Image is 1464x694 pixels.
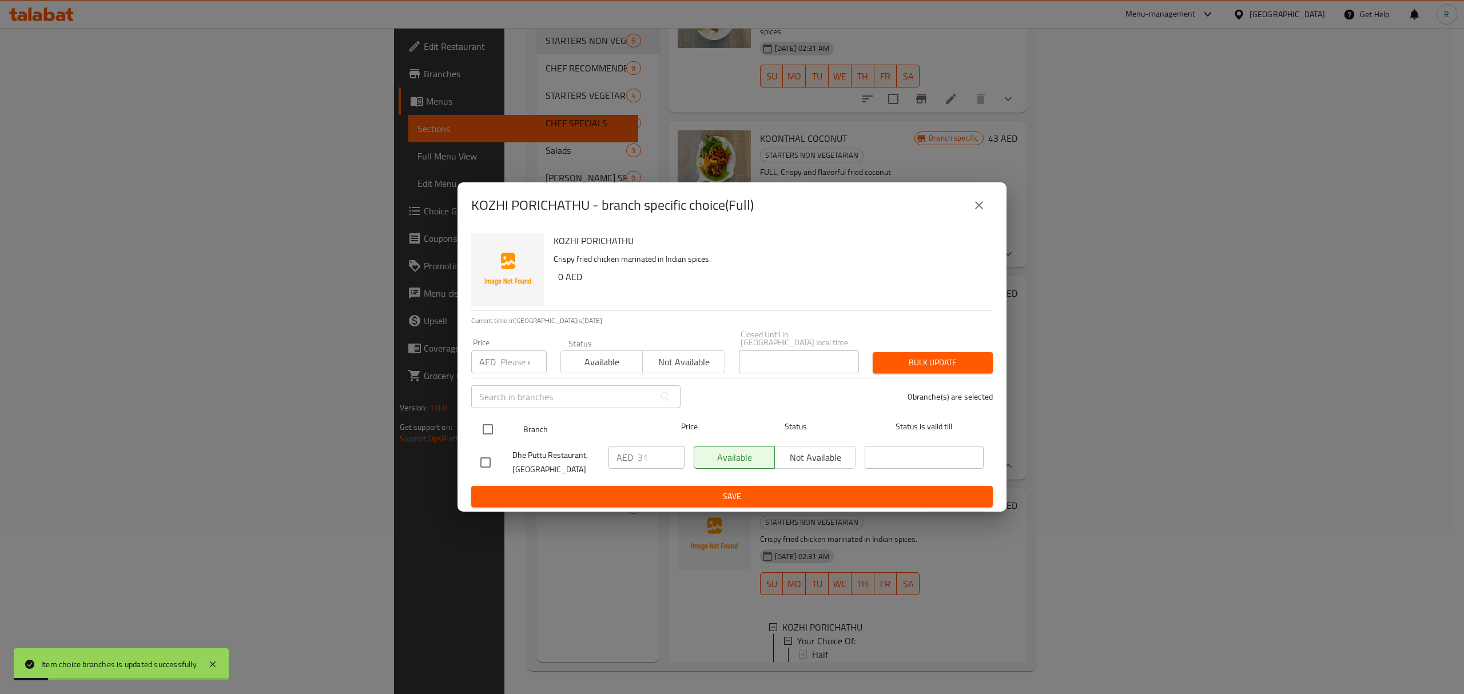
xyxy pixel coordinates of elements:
[471,486,993,507] button: Save
[554,233,984,249] h6: KOZHI PORICHATHU
[737,420,856,434] span: Status
[512,448,599,477] span: Dhe Puttu Restaurant, [GEOGRAPHIC_DATA]
[651,420,727,434] span: Price
[638,446,685,469] input: Please enter price
[471,196,754,214] h2: KOZHI PORICHATHU - branch specific choice(Full)
[480,489,984,504] span: Save
[882,356,984,370] span: Bulk update
[523,422,642,437] span: Branch
[908,391,993,402] p: 0 branche(s) are selected
[471,316,993,326] p: Current time in [GEOGRAPHIC_DATA] is [DATE]
[647,354,720,370] span: Not available
[41,658,197,671] div: Item choice branches is updated successfully
[616,450,633,464] p: AED
[500,350,547,373] input: Please enter price
[560,350,643,373] button: Available
[554,252,984,266] p: Crispy fried chicken marinated in Indian spices.
[471,385,654,408] input: Search in branches
[642,350,725,373] button: Not available
[965,192,993,219] button: close
[566,354,638,370] span: Available
[865,420,984,434] span: Status is valid till
[471,233,544,306] img: KOZHI PORICHATHU
[479,355,496,369] p: AED
[873,352,993,373] button: Bulk update
[558,269,984,285] h6: 0 AED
